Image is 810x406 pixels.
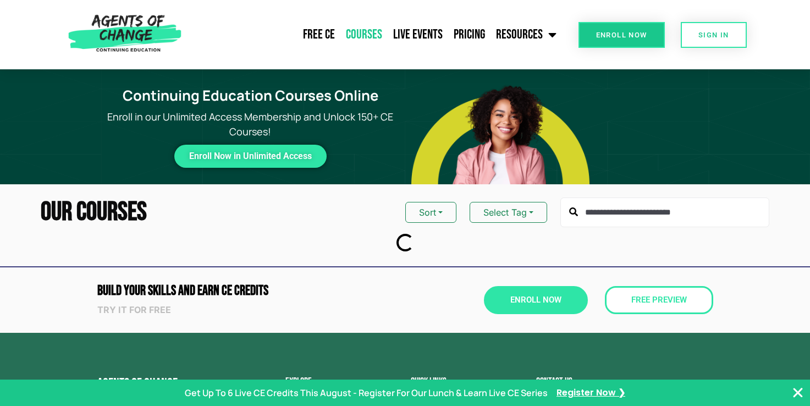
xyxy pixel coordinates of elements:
[97,377,230,391] h4: Agents of Change
[285,377,400,387] h2: Explore
[388,21,448,48] a: Live Events
[96,109,405,139] p: Enroll in our Unlimited Access Membership and Unlock 150+ CE Courses!
[297,21,340,48] a: Free CE
[470,202,547,223] button: Select Tag
[174,145,327,168] a: Enroll Now in Unlimited Access
[185,386,548,399] p: Get Up To 6 Live CE Credits This August - Register For Our Lunch & Learn Live CE Series
[411,377,525,387] h2: Quick Links
[791,386,805,399] button: Close Banner
[484,286,588,314] a: Enroll Now
[448,21,491,48] a: Pricing
[102,87,398,105] h1: Continuing Education Courses Online
[681,22,747,48] a: SIGN IN
[189,153,312,159] span: Enroll Now in Unlimited Access
[510,296,561,304] span: Enroll Now
[536,377,713,387] h2: Contact us
[578,22,665,48] a: Enroll Now
[97,304,171,315] strong: Try it for free
[698,31,729,39] span: SIGN IN
[596,31,647,39] span: Enroll Now
[97,284,400,298] h2: Build Your Skills and Earn CE CREDITS
[631,296,687,304] span: Free Preview
[556,387,625,399] a: Register Now ❯
[41,199,147,226] h2: Our Courses
[186,21,563,48] nav: Menu
[340,21,388,48] a: Courses
[605,286,713,314] a: Free Preview
[491,21,562,48] a: Resources
[405,202,456,223] button: Sort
